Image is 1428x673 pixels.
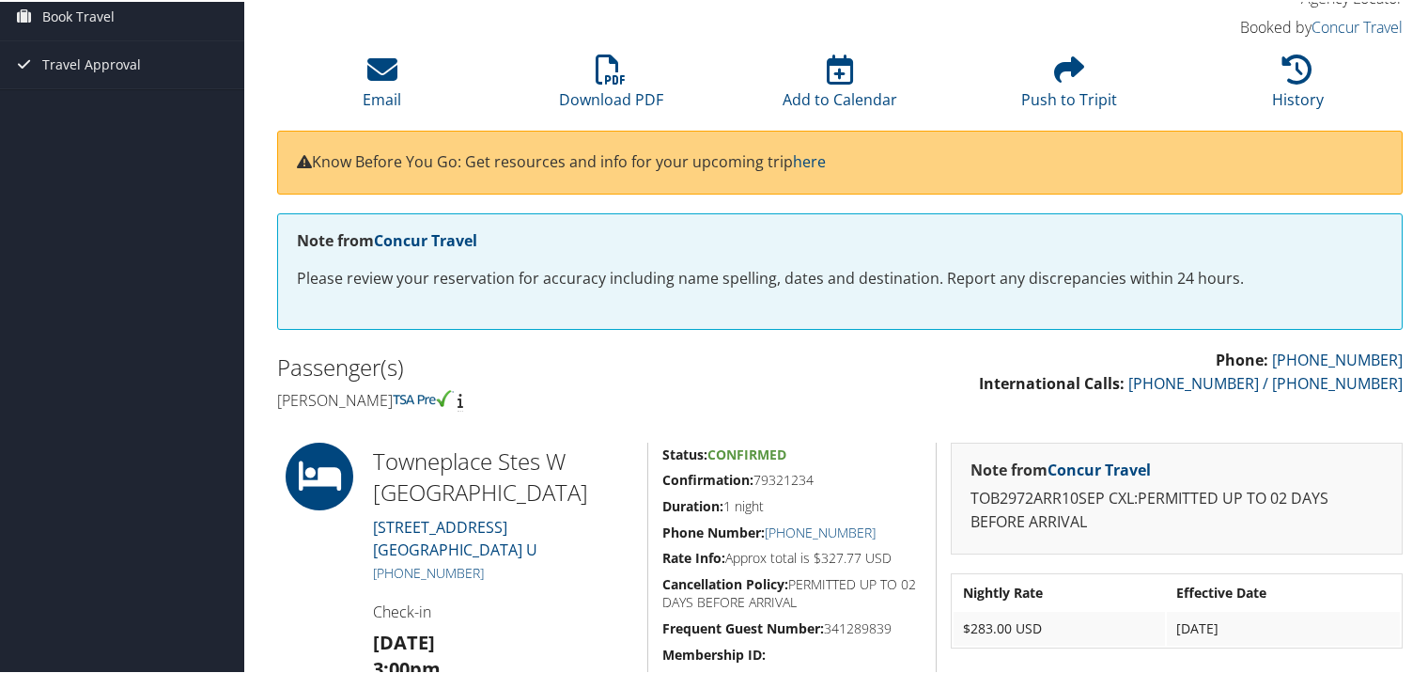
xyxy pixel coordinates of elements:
[970,458,1151,478] strong: Note from
[373,600,633,620] h4: Check-in
[1167,574,1400,608] th: Effective Date
[662,469,753,487] strong: Confirmation:
[297,149,1383,173] p: Know Before You Go: Get resources and info for your upcoming trip
[363,63,401,108] a: Email
[1048,458,1151,478] a: Concur Travel
[1167,610,1400,644] td: [DATE]
[783,63,897,108] a: Add to Calendar
[373,562,484,580] a: [PHONE_NUMBER]
[277,388,826,409] h4: [PERSON_NAME]
[662,469,922,488] h5: 79321234
[393,388,454,405] img: tsa-precheck.png
[954,610,1165,644] td: $283.00 USD
[1216,348,1268,368] strong: Phone:
[1021,63,1117,108] a: Push to Tripit
[954,574,1165,608] th: Nightly Rate
[662,644,766,662] strong: Membership ID:
[277,350,826,382] h2: Passenger(s)
[1142,15,1403,36] h4: Booked by
[662,547,725,565] strong: Rate Info:
[662,573,788,591] strong: Cancellation Policy:
[374,228,477,249] a: Concur Travel
[559,63,663,108] a: Download PDF
[1272,63,1324,108] a: History
[793,149,826,170] a: here
[662,495,723,513] strong: Duration:
[297,265,1383,290] p: Please review your reservation for accuracy including name spelling, dates and destination. Repor...
[765,522,876,540] a: [PHONE_NUMBER]
[707,444,786,462] span: Confirmed
[373,628,435,653] strong: [DATE]
[979,371,1125,392] strong: International Calls:
[297,228,477,249] strong: Note from
[373,515,537,558] a: [STREET_ADDRESS][GEOGRAPHIC_DATA] U
[662,573,922,610] h5: PERMITTED UP TO 02 DAYS BEFORE ARRIVAL
[970,485,1383,533] p: TOB2972ARR10SEP CXL:PERMITTED UP TO 02 DAYS BEFORE ARRIVAL
[1272,348,1403,368] a: [PHONE_NUMBER]
[1312,15,1403,36] a: Concur Travel
[42,39,141,86] span: Travel Approval
[662,495,922,514] h5: 1 night
[662,444,707,462] strong: Status:
[662,522,765,540] strong: Phone Number:
[1128,371,1403,392] a: [PHONE_NUMBER] / [PHONE_NUMBER]
[373,444,633,507] h2: Towneplace Stes W [GEOGRAPHIC_DATA]
[662,618,922,636] h5: 341289839
[662,618,824,635] strong: Frequent Guest Number:
[662,547,922,566] h5: Approx total is $327.77 USD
